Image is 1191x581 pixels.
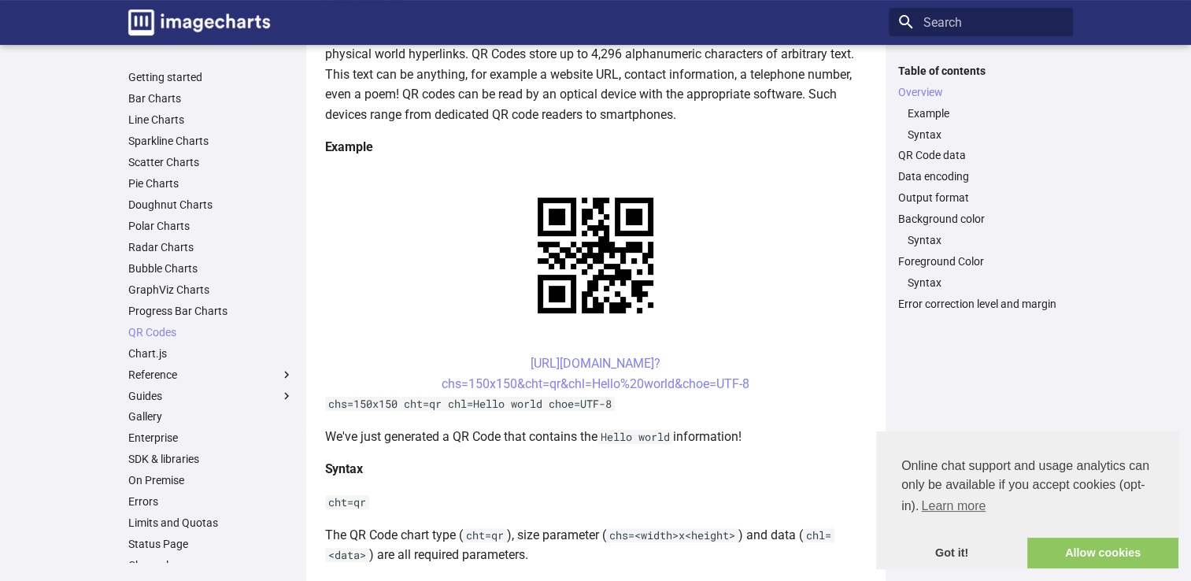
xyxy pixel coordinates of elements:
[898,233,1063,247] nav: Background color
[898,212,1063,226] a: Background color
[898,169,1063,183] a: Data encoding
[128,91,294,105] a: Bar Charts
[908,233,1063,247] a: Syntax
[325,427,867,447] p: We've just generated a QR Code that contains the information!
[889,64,1073,312] nav: Table of contents
[128,155,294,169] a: Scatter Charts
[128,473,294,487] a: On Premise
[128,304,294,318] a: Progress Bar Charts
[128,537,294,551] a: Status Page
[876,538,1027,569] a: dismiss cookie message
[325,397,615,411] code: chs=150x150 cht=qr chl=Hello world choe=UTF-8
[128,409,294,424] a: Gallery
[606,528,738,542] code: chs=<width>x<height>
[128,176,294,191] a: Pie Charts
[442,356,749,391] a: [URL][DOMAIN_NAME]?chs=150x150&cht=qr&chl=Hello%20world&choe=UTF-8
[325,24,867,124] p: QR codes are a popular type of two-dimensional barcode. They are also known as hardlinks or physi...
[128,368,294,382] label: Reference
[128,558,294,572] a: Changelog
[1027,538,1178,569] a: allow cookies
[128,346,294,361] a: Chart.js
[898,254,1063,268] a: Foreground Color
[908,128,1063,142] a: Syntax
[128,283,294,297] a: GraphViz Charts
[128,431,294,445] a: Enterprise
[898,85,1063,99] a: Overview
[889,8,1073,36] input: Search
[463,528,507,542] code: cht=qr
[919,494,988,518] a: learn more about cookies
[128,494,294,509] a: Errors
[898,106,1063,142] nav: Overview
[510,170,681,341] img: chart
[898,297,1063,311] a: Error correction level and margin
[889,64,1073,78] label: Table of contents
[908,106,1063,120] a: Example
[128,452,294,466] a: SDK & libraries
[128,9,270,35] img: logo
[128,70,294,84] a: Getting started
[128,389,294,403] label: Guides
[128,516,294,530] a: Limits and Quotas
[325,525,867,565] p: The QR Code chart type ( ), size parameter ( ) and data ( ) are all required parameters.
[898,191,1063,205] a: Output format
[128,134,294,148] a: Sparkline Charts
[325,495,369,509] code: cht=qr
[597,430,673,444] code: Hello world
[901,457,1153,518] span: Online chat support and usage analytics can only be available if you accept cookies (opt-in).
[908,276,1063,290] a: Syntax
[325,459,867,479] h4: Syntax
[128,325,294,339] a: QR Codes
[128,198,294,212] a: Doughnut Charts
[128,219,294,233] a: Polar Charts
[128,240,294,254] a: Radar Charts
[122,3,276,42] a: Image-Charts documentation
[898,148,1063,162] a: QR Code data
[898,276,1063,290] nav: Foreground Color
[128,113,294,127] a: Line Charts
[325,137,867,157] h4: Example
[128,261,294,276] a: Bubble Charts
[876,431,1178,568] div: cookieconsent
